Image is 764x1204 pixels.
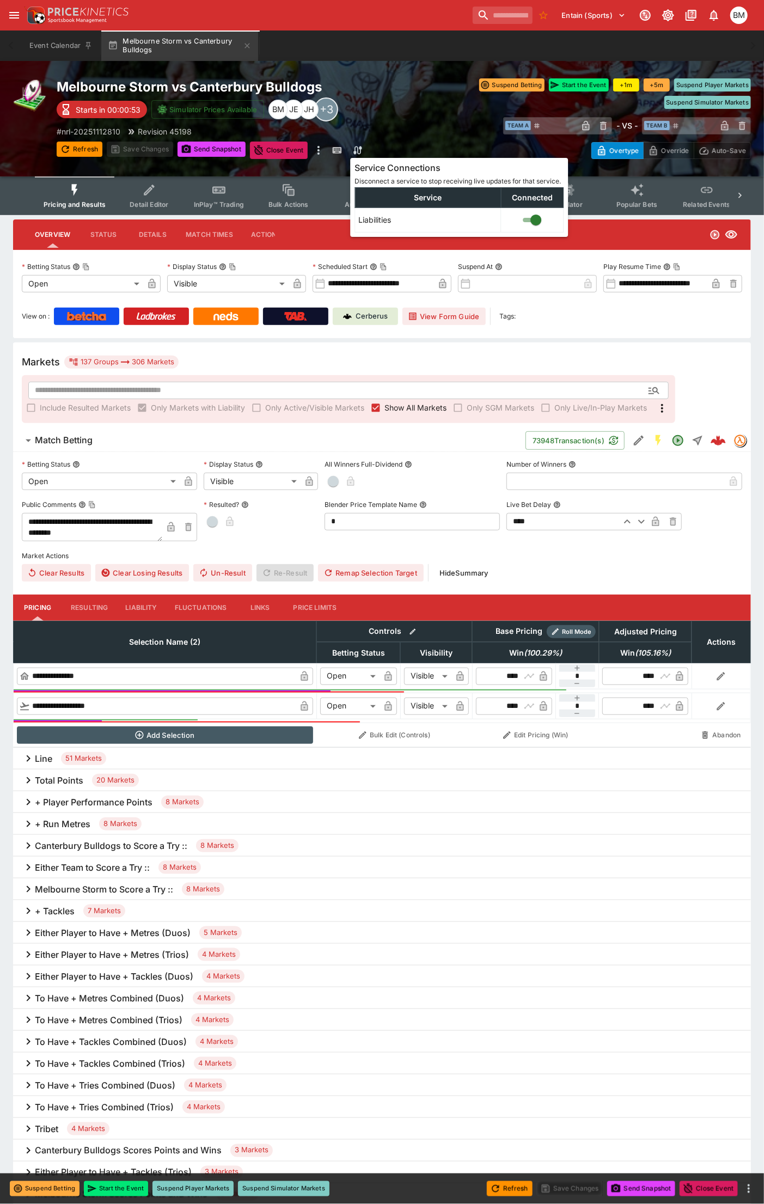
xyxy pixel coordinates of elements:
button: Copy To Clipboard [380,263,387,271]
label: Market Actions [22,548,742,564]
h6: Either Player to Have + Tackles (Duos) [35,971,193,982]
div: BJ Martin [268,100,288,119]
span: Include Resulted Markets [40,402,131,413]
h6: Match Betting [35,435,93,446]
h6: Either Team to Score a Try :: [35,862,150,873]
button: Betting Status [72,461,80,468]
a: 9722f212-55d6-4e70-8ede-0d3f5996dcf3 [707,430,729,451]
button: Live Bet Delay [553,501,561,509]
span: 3 Markets [230,1145,273,1156]
button: Notifications [704,5,724,25]
span: Win(105.16%) [608,646,683,659]
svg: More [656,402,669,415]
h6: To Have + Tackles Combined (Duos) [35,1036,187,1048]
button: Bulk edit [406,625,420,639]
button: Toggle light/dark mode [658,5,678,25]
button: 73948Transaction(s) [525,431,625,450]
h6: To Have + Metres Combined (Trios) [35,1014,182,1026]
img: tradingmodel [734,435,746,447]
img: Sportsbook Management [48,18,107,23]
button: Fluctuations [166,595,236,621]
button: Connected to PK [635,5,655,25]
span: Re-Result [256,564,314,582]
button: more [312,142,325,159]
p: Starts in 00:00:53 [76,104,140,115]
div: Visible [404,697,451,714]
button: Copy To Clipboard [88,501,96,509]
span: Team B [644,121,670,130]
p: Scheduled Start [313,262,368,271]
span: 4 Markets [194,1058,236,1069]
button: Clear Losing Results [95,564,189,582]
button: Select Tenant [555,7,632,24]
h6: To Have + Tries Combined (Trios) [35,1102,174,1113]
button: HideSummary [433,564,495,582]
span: InPlay™ Trading [194,200,244,209]
button: Number of Winners [569,461,576,468]
button: Scheduled StartCopy To Clipboard [370,263,377,271]
p: Overtype [609,145,639,156]
div: Start From [591,142,751,159]
span: Detail Editor [130,200,168,209]
h6: Either Player to Have + Metres (Trios) [35,949,189,961]
p: Cerberus [356,311,388,322]
div: Visible [404,667,451,684]
span: 4 Markets [182,1102,225,1113]
span: 8 Markets [182,884,224,895]
button: Bulk Edit (Controls) [320,726,469,744]
button: Refresh [57,142,102,157]
button: Links [236,595,285,621]
button: Close Event [680,1181,738,1196]
button: Suspend At [495,263,503,271]
p: Suspend At [458,262,493,271]
em: ( 105.16 %) [635,646,671,659]
button: Copy To Clipboard [229,263,236,271]
button: Simulator Prices Available [151,100,264,119]
img: Cerberus [343,312,352,321]
span: Win(100.29%) [497,646,574,659]
div: Visible [204,473,301,490]
button: Suspend Player Markets [674,78,751,91]
span: Pricing and Results [44,200,106,209]
h5: Markets [22,356,60,368]
button: Details [128,222,177,248]
button: Clear Results [22,564,91,582]
img: logo-cerberus--red.svg [711,433,726,448]
button: Open [644,381,664,400]
button: Liability [117,595,166,621]
h6: Canterbury Bulldogs to Score a Try :: [35,840,187,852]
span: Related Events [683,200,730,209]
p: Override [661,145,689,156]
button: View Form Guide [402,308,486,325]
div: Show/hide Price Roll mode configuration. [547,625,596,638]
span: Un-Result [193,564,252,582]
span: 20 Markets [92,775,139,786]
p: Betting Status [22,460,70,469]
button: Auto-Save [694,142,751,159]
span: 4 Markets [191,1014,234,1025]
button: Blender Price Template Name [419,501,427,509]
button: Match Times [177,222,242,248]
span: 4 Markets [184,1080,227,1091]
button: BJ Martin [727,3,751,27]
button: Override [643,142,694,159]
input: search [473,7,533,24]
button: Start the Event [549,78,609,91]
h6: Total Points [35,775,83,786]
button: Send Snapshot [607,1181,675,1196]
button: Betting StatusCopy To Clipboard [72,263,80,271]
button: Pricing [13,595,62,621]
button: more [742,1182,755,1195]
button: Public CommentsCopy To Clipboard [78,501,86,509]
div: +3 [314,97,338,121]
button: Send Snapshot [178,142,246,157]
span: Only Active/Visible Markets [265,402,364,413]
p: Display Status [167,262,217,271]
span: 8 Markets [161,797,204,808]
button: +1m [613,78,639,91]
img: rugby_league.png [13,78,48,113]
h6: + Player Performance Points [35,797,152,808]
td: Liabilities [355,207,501,232]
button: Status [79,222,128,248]
img: Betcha [67,312,106,321]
